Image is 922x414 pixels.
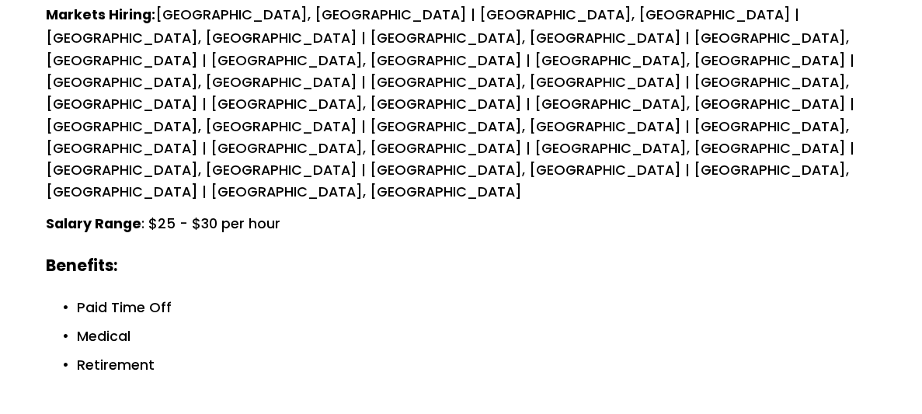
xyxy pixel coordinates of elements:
[77,354,875,376] p: Retirement
[46,213,875,236] p: : $25 - $30 per hour
[46,4,155,28] strong: Markets Hiring:
[46,253,117,280] strong: Benefits:
[77,325,875,347] p: Medical
[46,213,141,237] strong: Salary Range
[46,4,875,204] p: [GEOGRAPHIC_DATA], [GEOGRAPHIC_DATA] | [GEOGRAPHIC_DATA], [GEOGRAPHIC_DATA] | [GEOGRAPHIC_DATA], ...
[77,297,875,318] p: Paid Time Off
